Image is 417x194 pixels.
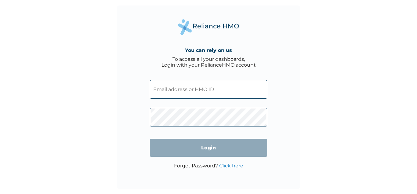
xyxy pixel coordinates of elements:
h4: You can rely on us [185,47,232,53]
a: Click here [219,163,243,169]
input: Login [150,139,267,157]
p: Forgot Password? [174,163,243,169]
input: Email address or HMO ID [150,80,267,99]
img: Reliance Health's Logo [178,19,239,35]
div: To access all your dashboards, Login with your RelianceHMO account [161,56,256,68]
